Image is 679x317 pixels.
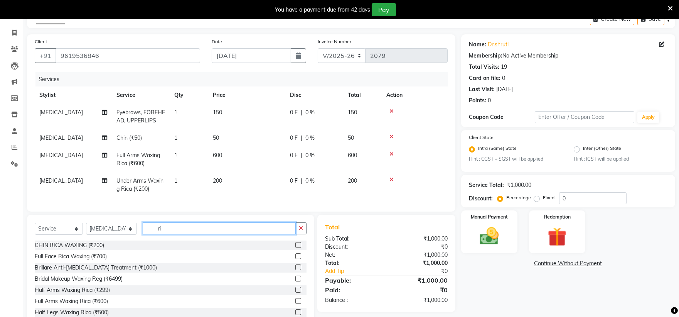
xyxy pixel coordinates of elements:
div: Half Arms Waxing Rica (₹299) [35,286,110,294]
div: Services [35,72,453,86]
label: Invoice Number [318,38,351,45]
div: Balance : [319,296,386,304]
span: 0 % [305,108,315,117]
span: 200 [213,177,222,184]
th: Disc [285,86,343,104]
div: 0 [502,74,505,82]
div: Discount: [469,195,493,203]
div: Points: [469,97,486,105]
span: Chin (₹50) [116,134,142,141]
span: 150 [213,109,222,116]
img: _gift.svg [542,225,573,249]
div: You have a payment due from 42 days [275,6,370,14]
div: ₹1,000.00 [386,296,453,304]
th: Stylist [35,86,112,104]
div: Total Visits: [469,63,499,71]
span: [MEDICAL_DATA] [39,134,83,141]
th: Action [382,86,448,104]
div: No Active Membership [469,52,667,60]
span: | [301,108,302,117]
img: _cash.svg [474,225,505,247]
span: 50 [348,134,354,141]
span: 0 F [290,134,298,142]
span: 1 [174,109,177,116]
span: Full Arms Waxing Rica (₹600) [116,152,160,167]
span: Total [325,223,343,231]
div: Full Arms Waxing Rica (₹600) [35,297,108,305]
th: Service [112,86,170,104]
div: Brillare Anti-[MEDICAL_DATA] Treatment (₹1000) [35,264,157,272]
label: Percentage [506,194,531,201]
div: Full Face Rica Waxing (₹700) [35,253,107,261]
span: 1 [174,134,177,141]
span: [MEDICAL_DATA] [39,109,83,116]
div: Paid: [319,285,386,295]
label: Client State [469,134,494,141]
div: Half Legs Waxing Rica (₹500) [35,309,109,317]
button: Pay [372,3,396,16]
div: [DATE] [496,85,513,93]
th: Price [208,86,285,104]
label: Intra (Same) State [478,145,517,154]
div: Membership: [469,52,502,60]
div: ₹0 [398,267,453,275]
div: Bridal Makeup Waxing Reg (₹6499) [35,275,123,283]
input: Search by Name/Mobile/Email/Code [56,48,200,63]
button: +91 [35,48,56,63]
div: ₹1,000.00 [386,235,453,243]
div: ₹1,000.00 [507,181,531,189]
label: Date [212,38,222,45]
div: Coupon Code [469,113,535,121]
span: 0 % [305,151,315,159]
span: 0 F [290,108,298,117]
label: Fixed [543,194,554,201]
span: | [301,134,302,142]
div: 0 [488,97,491,105]
div: Discount: [319,243,386,251]
label: Manual Payment [471,214,508,220]
a: Add Tip [319,267,398,275]
a: Continue Without Payment [463,259,674,268]
span: [MEDICAL_DATA] [39,152,83,159]
input: Search or Scan [143,222,296,234]
span: 600 [348,152,357,159]
div: ₹1,000.00 [386,251,453,259]
a: Dr.shruti [488,41,509,49]
div: Payable: [319,276,386,285]
span: 600 [213,152,222,159]
div: 19 [501,63,507,71]
span: 150 [348,109,357,116]
span: 0 % [305,134,315,142]
div: Total: [319,259,386,267]
th: Qty [170,86,208,104]
div: ₹0 [386,285,453,295]
span: 0 % [305,177,315,185]
label: Client [35,38,47,45]
span: 1 [174,152,177,159]
div: CHIN RICA WAXING (₹200) [35,241,104,249]
div: ₹1,000.00 [386,276,453,285]
div: Last Visit: [469,85,495,93]
label: Inter (Other) State [583,145,621,154]
span: | [301,177,302,185]
span: 50 [213,134,219,141]
div: Service Total: [469,181,504,189]
small: Hint : IGST will be applied [574,156,667,163]
span: Eyebrows, FOREHEAD, UPPERLIPS [116,109,165,124]
div: Name: [469,41,486,49]
span: [MEDICAL_DATA] [39,177,83,184]
span: | [301,151,302,159]
div: Sub Total: [319,235,386,243]
input: Enter Offer / Coupon Code [535,111,634,123]
label: Redemption [544,214,571,220]
div: ₹0 [386,243,453,251]
span: 200 [348,177,357,184]
span: Under Arms Waxing Rica (₹200) [116,177,163,192]
th: Total [343,86,382,104]
span: 1 [174,177,177,184]
div: Card on file: [469,74,500,82]
button: Apply [637,112,659,123]
span: 0 F [290,151,298,159]
div: Net: [319,251,386,259]
div: ₹1,000.00 [386,259,453,267]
